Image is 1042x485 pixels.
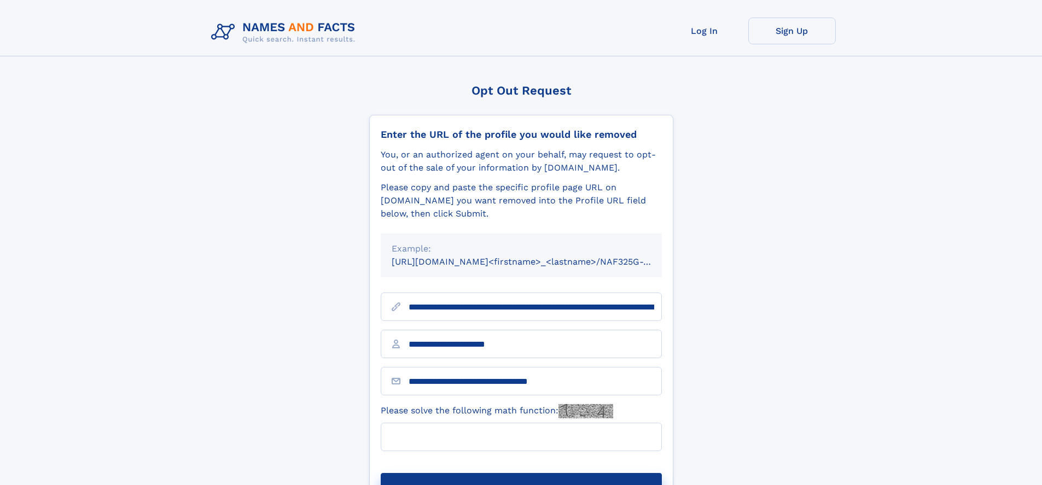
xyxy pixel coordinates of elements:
div: Enter the URL of the profile you would like removed [381,128,662,141]
div: Opt Out Request [369,84,673,97]
small: [URL][DOMAIN_NAME]<firstname>_<lastname>/NAF325G-xxxxxxxx [392,256,683,267]
div: Example: [392,242,651,255]
div: You, or an authorized agent on your behalf, may request to opt-out of the sale of your informatio... [381,148,662,174]
img: Logo Names and Facts [207,17,364,47]
a: Log In [661,17,748,44]
a: Sign Up [748,17,836,44]
label: Please solve the following math function: [381,404,613,418]
div: Please copy and paste the specific profile page URL on [DOMAIN_NAME] you want removed into the Pr... [381,181,662,220]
